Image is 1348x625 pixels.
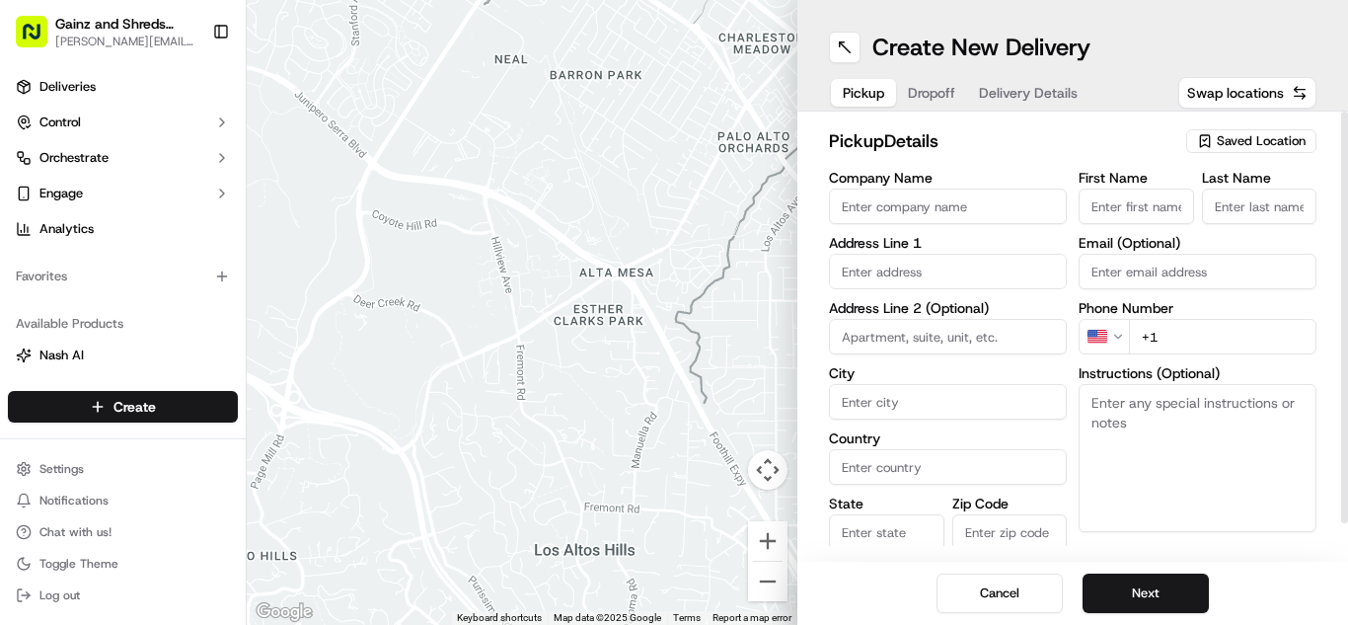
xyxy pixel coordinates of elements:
button: Toggle Theme [8,550,238,578]
span: Chat with us! [39,524,112,540]
input: Enter zip code [952,514,1068,550]
a: Analytics [8,213,238,245]
span: Deliveries [39,78,96,96]
span: Notifications [39,493,109,508]
img: Liam S. [20,287,51,319]
p: Welcome 👋 [20,79,359,111]
button: Advanced [1079,544,1316,564]
a: Terms (opens in new tab) [673,612,701,623]
div: Start new chat [89,189,324,208]
a: Deliveries [8,71,238,103]
a: Report a map error [712,612,791,623]
div: Past conversations [20,257,132,273]
button: Gainz and Shreds Meal Prep[PERSON_NAME][EMAIL_ADDRESS][DOMAIN_NAME] [8,8,204,55]
input: Enter company name [829,189,1067,224]
img: Andrew Aguliar [20,341,51,372]
button: Zoom in [748,521,787,561]
h1: Create New Delivery [872,32,1090,63]
div: Available Products [8,308,238,340]
button: Start new chat [336,195,359,218]
input: Got a question? Start typing here... [51,127,355,148]
button: Log out [8,582,238,609]
label: Address Line 2 (Optional) [829,301,1067,315]
label: Advanced [1079,544,1142,564]
span: Control [39,114,81,131]
div: Favorites [8,261,238,292]
input: Enter phone number [1129,319,1316,354]
span: [DATE] [175,306,215,322]
button: See all [306,253,359,276]
span: [PERSON_NAME] [61,306,160,322]
span: Swap locations [1187,83,1284,103]
button: Zoom out [748,562,787,601]
button: [PERSON_NAME][EMAIL_ADDRESS][DOMAIN_NAME] [55,34,196,49]
span: Log out [39,587,80,603]
span: Saved Location [1217,132,1306,150]
button: Swap locations [1178,77,1316,109]
button: Nash AI [8,340,238,371]
a: Nash AI [16,347,230,364]
input: Enter city [829,384,1067,420]
span: Settings [39,461,84,477]
img: 1736555255976-a54dd68f-1ca7-489b-9aae-adbdc363a1c4 [39,307,55,323]
span: [PERSON_NAME] [61,359,160,375]
label: Last Name [1202,171,1317,185]
label: Phone Number [1079,301,1316,315]
label: Country [829,431,1067,445]
label: Zip Code [952,497,1068,510]
span: • [164,359,171,375]
img: 1736555255976-a54dd68f-1ca7-489b-9aae-adbdc363a1c4 [20,189,55,224]
a: Powered byPylon [139,478,239,494]
button: Create [8,391,238,423]
button: Next [1083,574,1209,613]
div: We're available if you need us! [89,208,271,224]
a: 📗Knowledge Base [12,433,159,469]
span: Map data ©2025 Google [554,612,661,623]
span: Pylon [196,479,239,494]
div: 💻 [167,443,183,459]
label: State [829,497,944,510]
div: 📗 [20,443,36,459]
input: Enter email address [1079,254,1316,289]
button: Gainz and Shreds Meal Prep [55,14,196,34]
span: • [164,306,171,322]
span: Nash AI [39,347,84,364]
span: Knowledge Base [39,441,151,461]
span: Toggle Theme [39,556,118,572]
label: First Name [1079,171,1194,185]
input: Enter state [829,514,944,550]
span: Orchestrate [39,149,109,167]
span: Create [113,397,156,417]
button: Control [8,107,238,138]
img: Google [252,599,317,625]
button: Notifications [8,487,238,514]
span: [DATE] [175,359,215,375]
button: Settings [8,455,238,483]
h2: pickup Details [829,127,1174,155]
img: 5e9a9d7314ff4150bce227a61376b483.jpg [41,189,77,224]
button: Orchestrate [8,142,238,174]
input: Apartment, suite, unit, etc. [829,319,1067,354]
button: Saved Location [1186,127,1316,155]
button: Engage [8,178,238,209]
button: Map camera controls [748,450,787,490]
label: Email (Optional) [1079,236,1316,250]
span: Analytics [39,220,94,238]
label: Address Line 1 [829,236,1067,250]
a: Open this area in Google Maps (opens a new window) [252,599,317,625]
input: Enter last name [1202,189,1317,224]
label: Instructions (Optional) [1079,366,1316,380]
input: Enter country [829,449,1067,485]
span: Delivery Details [979,83,1078,103]
span: Engage [39,185,83,202]
button: Cancel [936,574,1063,613]
img: Nash [20,20,59,59]
span: Pickup [843,83,884,103]
a: 💻API Documentation [159,433,325,469]
button: Keyboard shortcuts [457,611,542,625]
span: Dropoff [908,83,955,103]
input: Enter address [829,254,1067,289]
label: City [829,366,1067,380]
